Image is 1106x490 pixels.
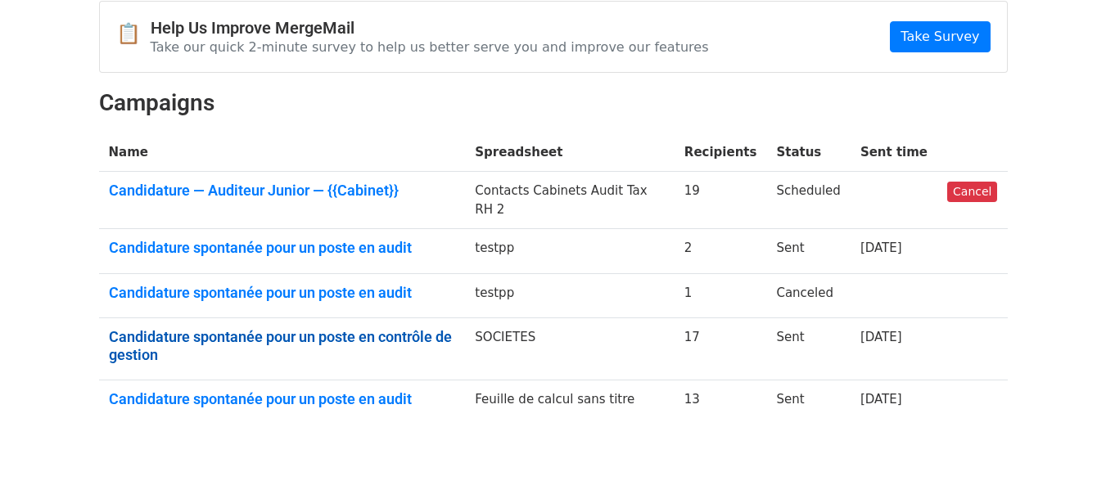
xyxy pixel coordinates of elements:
[109,239,456,257] a: Candidature spontanée pour un poste en audit
[465,318,675,380] td: SOCIETES
[109,182,456,200] a: Candidature — Auditeur Junior — {{Cabinet}}
[947,182,997,202] a: Cancel
[1024,411,1106,490] div: Widget de chat
[116,22,151,46] span: 📋
[151,38,709,56] p: Take our quick 2-minute survey to help us better serve you and improve our features
[465,172,675,229] td: Contacts Cabinets Audit Tax RH 2
[1024,411,1106,490] iframe: Chat Widget
[465,133,675,172] th: Spreadsheet
[675,133,767,172] th: Recipients
[109,284,456,302] a: Candidature spontanée pour un poste en audit
[99,89,1008,117] h2: Campaigns
[860,241,902,255] a: [DATE]
[766,380,850,425] td: Sent
[675,318,767,380] td: 17
[109,390,456,408] a: Candidature spontanée pour un poste en audit
[465,273,675,318] td: testpp
[766,172,850,229] td: Scheduled
[766,273,850,318] td: Canceled
[109,328,456,363] a: Candidature spontanée pour un poste en contrôle de gestion
[860,392,902,407] a: [DATE]
[99,133,466,172] th: Name
[675,229,767,274] td: 2
[465,229,675,274] td: testpp
[151,18,709,38] h4: Help Us Improve MergeMail
[766,318,850,380] td: Sent
[675,273,767,318] td: 1
[851,133,937,172] th: Sent time
[675,172,767,229] td: 19
[890,21,990,52] a: Take Survey
[860,330,902,344] a: [DATE]
[675,380,767,425] td: 13
[465,380,675,425] td: Feuille de calcul sans titre
[766,229,850,274] td: Sent
[766,133,850,172] th: Status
